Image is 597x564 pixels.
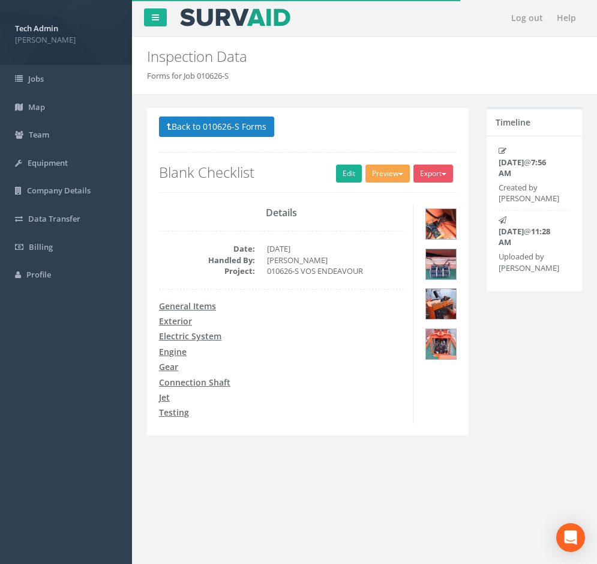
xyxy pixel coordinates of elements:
dd: [PERSON_NAME] [267,255,404,266]
h5: Timeline [496,118,530,127]
span: Billing [29,241,53,252]
img: 48e9a2cd-7fd3-c47d-ea37-02d72290745e_82ef16da-5dd8-e283-1d17-3cd336a9dbb9_thumb.jpg [426,329,456,359]
dd: [DATE] [267,243,404,255]
span: Team [29,129,49,140]
span: [PERSON_NAME] [15,34,117,46]
dt: Date: [159,243,255,255]
div: Open Intercom Messenger [556,523,585,552]
a: Tech Admin [PERSON_NAME] [15,20,117,45]
span: Company Details [27,185,91,196]
img: 48e9a2cd-7fd3-c47d-ea37-02d72290745e_b1cebf1e-d7fa-a8dc-3069-b170e0bff010_thumb.jpg [426,289,456,319]
h4: Exterior [159,317,404,326]
button: Back to 010626-S Forms [159,117,274,137]
strong: 7:56 AM [499,157,546,179]
img: 48e9a2cd-7fd3-c47d-ea37-02d72290745e_76744f14-aa7f-5d60-234e-e8149ca9cf35_thumb.jpg [426,209,456,239]
p: Uploaded by [PERSON_NAME] [499,251,555,273]
h4: General Items [159,302,404,311]
strong: Tech Admin [15,23,58,34]
strong: [DATE] [499,226,524,237]
dt: Project: [159,265,255,277]
img: 48e9a2cd-7fd3-c47d-ea37-02d72290745e_83c434db-30ba-c9a0-17cb-aaed3b031063_thumb.jpg [426,249,456,279]
dt: Handled By: [159,255,255,266]
span: Jobs [28,73,44,84]
h4: Testing [159,408,404,417]
span: Equipment [28,157,68,168]
button: Preview [365,165,410,183]
p: Created by [PERSON_NAME] [499,182,555,204]
a: Edit [336,165,362,183]
span: Map [28,102,45,112]
h4: Gear [159,362,404,371]
strong: 11:28 AM [499,226,550,248]
p: @ [499,157,555,179]
p: @ [499,226,555,248]
h3: Details [159,208,404,219]
button: Export [413,165,453,183]
h4: Jet [159,393,404,402]
dd: 010626-S VOS ENDEAVOUR [267,265,404,277]
span: Profile [26,269,51,280]
h4: Connection Shaft [159,378,404,387]
h2: Inspection Data [147,49,582,64]
h2: Blank Checklist [159,165,457,180]
h4: Engine [159,347,404,356]
strong: [DATE] [499,157,524,168]
h4: Electric System [159,332,404,341]
li: Forms for Job 010626-S [147,70,229,82]
span: Data Transfer [28,213,80,224]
